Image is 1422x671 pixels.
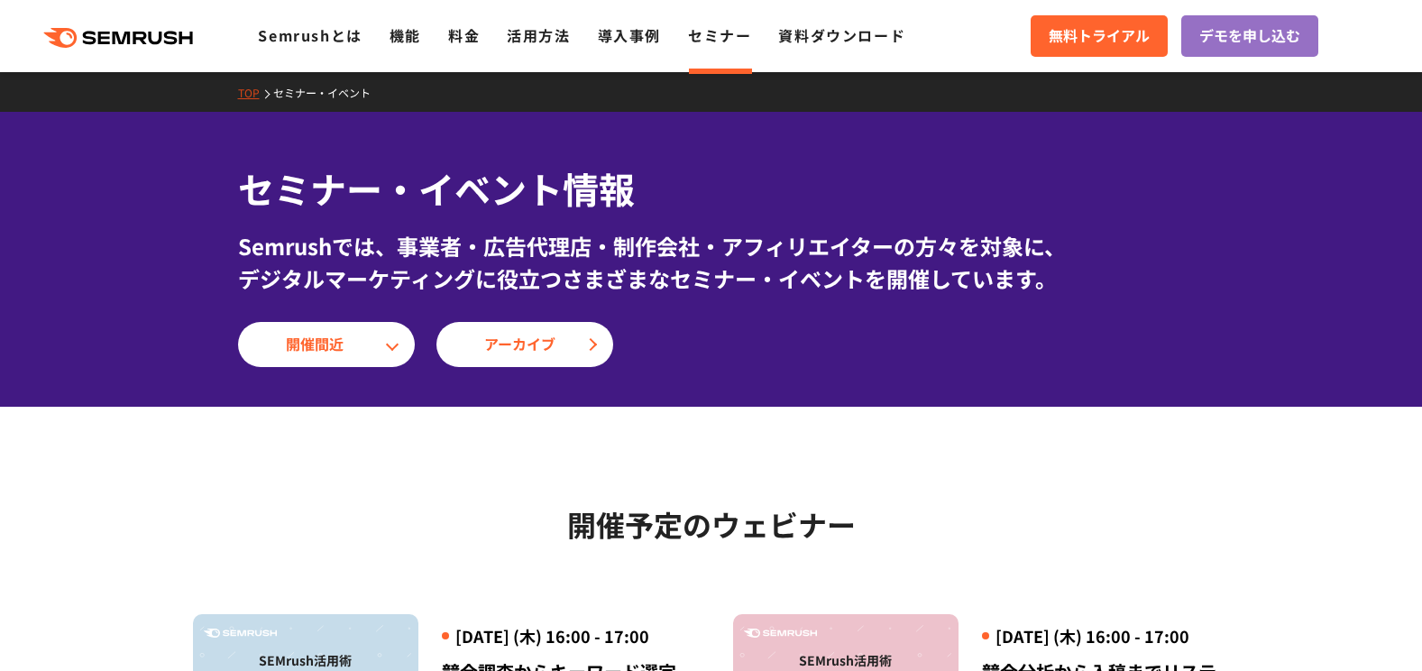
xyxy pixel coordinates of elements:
[1031,15,1168,57] a: 無料トライアル
[1181,15,1318,57] a: デモを申し込む
[442,625,690,648] div: [DATE] (木) 16:00 - 17:00
[286,333,367,356] span: 開催間近
[1049,24,1150,48] span: 無料トライアル
[778,24,905,46] a: 資料ダウンロード
[484,333,565,356] span: アーカイブ
[193,501,1230,547] h2: 開催予定のウェビナー
[204,629,277,639] img: Semrush
[390,24,421,46] a: 機能
[448,24,480,46] a: 料金
[598,24,661,46] a: 導入事例
[982,625,1230,648] div: [DATE] (木) 16:00 - 17:00
[1199,24,1300,48] span: デモを申し込む
[238,162,1185,216] h1: セミナー・イベント情報
[436,322,613,367] a: アーカイブ
[238,85,273,100] a: TOP
[238,322,415,367] a: 開催間近
[273,85,384,100] a: セミナー・イベント
[688,24,751,46] a: セミナー
[238,230,1185,295] div: Semrushでは、事業者・広告代理店・制作会社・アフィリエイターの方々を対象に、 デジタルマーケティングに役立つさまざまなセミナー・イベントを開催しています。
[258,24,362,46] a: Semrushとは
[744,629,817,639] img: Semrush
[507,24,570,46] a: 活用方法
